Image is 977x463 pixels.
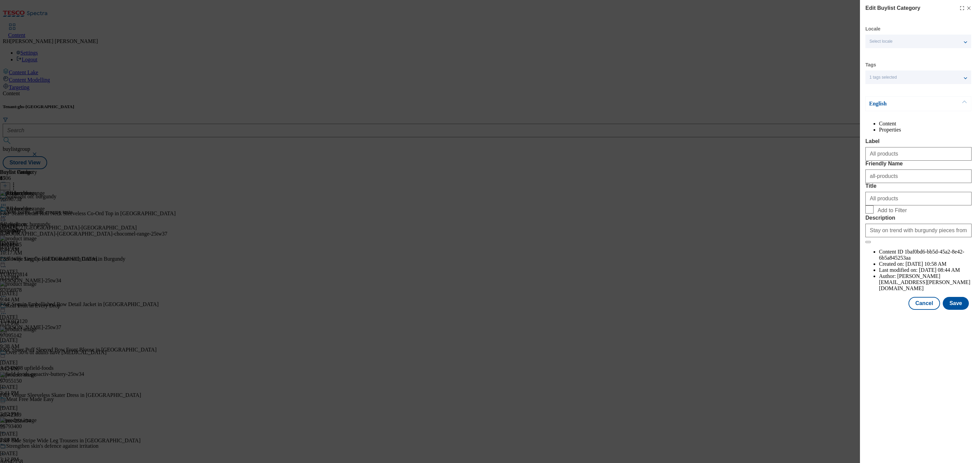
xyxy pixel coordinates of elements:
li: Last modified on: [879,267,972,273]
label: Title [865,183,972,189]
span: 1 tags selected [869,75,897,80]
label: Locale [865,27,880,31]
li: Author: [879,273,972,291]
li: Created on: [879,261,972,267]
button: 1 tags selected [865,71,971,84]
label: Label [865,138,972,144]
label: Description [865,215,972,221]
span: 1baf0bd6-bb5d-45a2-8e42-6b5a845253aa [879,249,964,261]
span: Add to Filter [878,207,907,214]
button: Select locale [865,35,971,48]
h4: Edit Buylist Category [865,4,920,12]
input: Enter Title [865,192,972,205]
li: Properties [879,127,972,133]
input: Enter Label [865,147,972,161]
input: Enter Friendly Name [865,169,972,183]
span: [PERSON_NAME][EMAIL_ADDRESS][PERSON_NAME][DOMAIN_NAME] [879,273,970,291]
span: [DATE] 08:44 AM [919,267,960,273]
button: Save [943,297,969,310]
label: Tags [865,63,876,67]
p: English [869,100,940,107]
span: [DATE] 10:58 AM [905,261,946,267]
span: Select locale [869,39,893,44]
button: Cancel [908,297,940,310]
li: Content ID [879,249,972,261]
input: Enter Description [865,224,972,237]
li: Content [879,121,972,127]
label: Friendly Name [865,161,972,167]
